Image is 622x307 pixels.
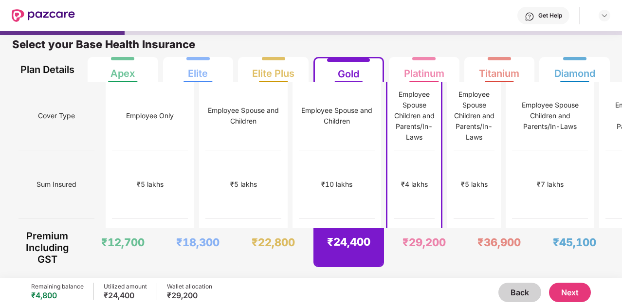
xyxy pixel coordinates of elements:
[31,283,84,290] div: Remaining balance
[299,105,375,126] div: Employee Spouse and Children
[252,60,294,79] div: Elite Plus
[252,235,295,249] div: ₹22,800
[176,235,220,249] div: ₹18,300
[137,179,164,190] div: ₹5 lakhs
[104,290,147,300] div: ₹24,400
[512,100,588,132] div: Employee Spouse Children and Parents/In-Laws
[38,107,75,125] span: Cover Type
[37,175,76,194] span: Sum Insured
[498,283,541,302] button: Back
[110,60,135,79] div: Apex
[18,57,76,82] div: Plan Details
[18,228,76,267] div: Premium Including GST
[454,89,494,143] div: Employee Spouse Children and Parents/In-Laws
[12,9,75,22] img: New Pazcare Logo
[321,179,352,190] div: ₹10 lakhs
[401,179,428,190] div: ₹4 lakhs
[601,12,608,19] img: svg+xml;base64,PHN2ZyBpZD0iRHJvcGRvd24tMzJ4MzIiIHhtbG5zPSJodHRwOi8vd3d3LnczLm9yZy8yMDAwL3N2ZyIgd2...
[554,60,595,79] div: Diamond
[101,235,145,249] div: ₹12,700
[538,12,562,19] div: Get Help
[553,235,596,249] div: ₹45,100
[230,179,257,190] div: ₹5 lakhs
[394,89,435,143] div: Employee Spouse Children and Parents/In-Laws
[461,179,488,190] div: ₹5 lakhs
[12,37,610,57] div: Select your Base Health Insurance
[31,290,84,300] div: ₹4,800
[126,110,174,121] div: Employee Only
[537,179,564,190] div: ₹7 lakhs
[477,235,521,249] div: ₹36,900
[402,235,446,249] div: ₹29,200
[338,60,359,80] div: Gold
[205,105,281,126] div: Employee Spouse and Children
[167,283,212,290] div: Wallet allocation
[479,60,519,79] div: Titanium
[188,60,208,79] div: Elite
[549,283,591,302] button: Next
[104,283,147,290] div: Utilized amount
[327,235,370,249] div: ₹24,400
[404,60,444,79] div: Platinum
[167,290,212,300] div: ₹29,200
[525,12,534,21] img: svg+xml;base64,PHN2ZyBpZD0iSGVscC0zMngzMiIgeG1sbnM9Imh0dHA6Ly93d3cudzMub3JnLzIwMDAvc3ZnIiB3aWR0aD...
